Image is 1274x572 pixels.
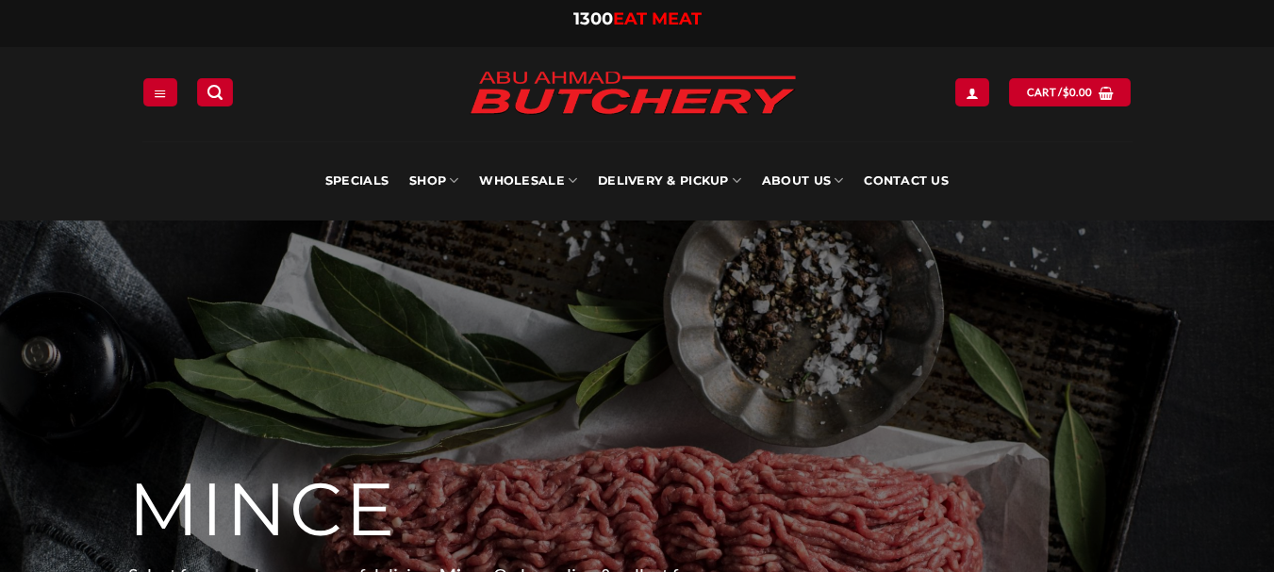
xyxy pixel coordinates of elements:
[409,141,458,221] a: SHOP
[1027,84,1093,101] span: Cart /
[325,141,389,221] a: Specials
[598,141,741,221] a: Delivery & Pickup
[454,58,812,130] img: Abu Ahmad Butchery
[1009,78,1131,106] a: View cart
[479,141,577,221] a: Wholesale
[613,8,702,29] span: EAT MEAT
[762,141,843,221] a: About Us
[573,8,702,29] a: 1300EAT MEAT
[1063,86,1093,98] bdi: 0.00
[197,78,233,106] a: Search
[1063,84,1069,101] span: $
[128,465,397,555] span: MINCE
[143,78,177,106] a: Menu
[573,8,613,29] span: 1300
[864,141,949,221] a: Contact Us
[955,78,989,106] a: Login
